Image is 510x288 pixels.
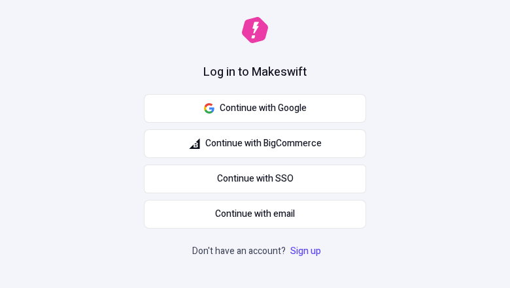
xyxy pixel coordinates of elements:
a: Sign up [288,244,324,258]
h1: Log in to Makeswift [203,64,307,81]
button: Continue with Google [144,94,366,123]
a: Continue with SSO [144,165,366,193]
button: Continue with BigCommerce [144,129,366,158]
span: Continue with Google [220,101,307,116]
button: Continue with email [144,200,366,229]
span: Continue with BigCommerce [205,136,322,151]
span: Continue with email [215,207,295,221]
p: Don't have an account? [192,244,324,259]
